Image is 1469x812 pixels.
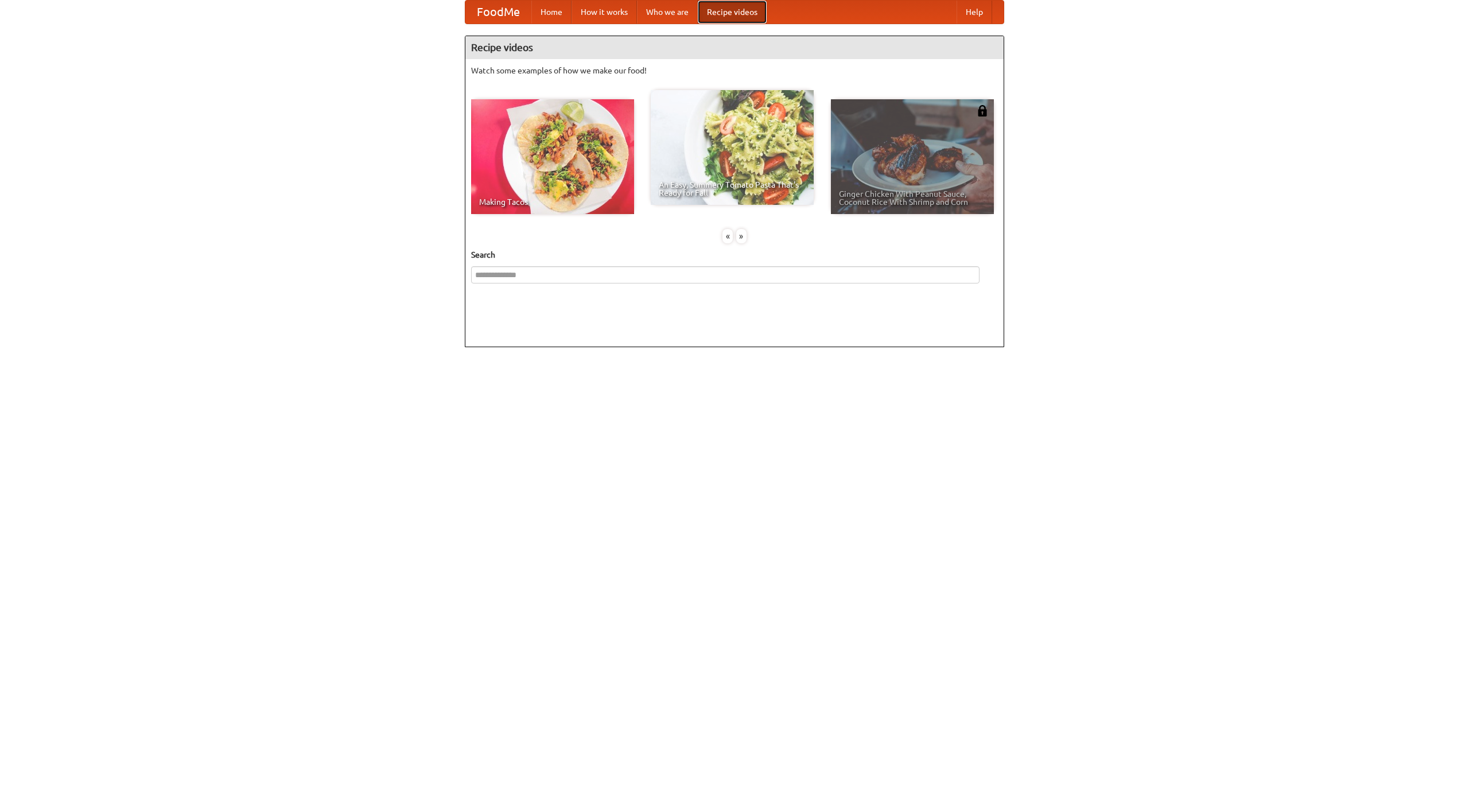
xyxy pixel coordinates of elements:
a: Who we are [637,1,698,24]
h4: Recipe videos [465,36,1004,59]
a: An Easy, Summery Tomato Pasta That's Ready for Fall [651,90,814,205]
a: How it works [572,1,637,24]
div: « [722,229,733,243]
a: FoodMe [465,1,531,24]
a: Making Tacos [471,99,634,214]
h5: Search [471,249,998,261]
a: Help [957,1,992,24]
span: Making Tacos [479,198,626,206]
a: Recipe videos [698,1,767,24]
div: » [736,229,747,243]
span: An Easy, Summery Tomato Pasta That's Ready for Fall [659,181,806,197]
img: 483408.png [977,105,988,116]
a: Home [531,1,572,24]
p: Watch some examples of how we make our food! [471,65,998,76]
